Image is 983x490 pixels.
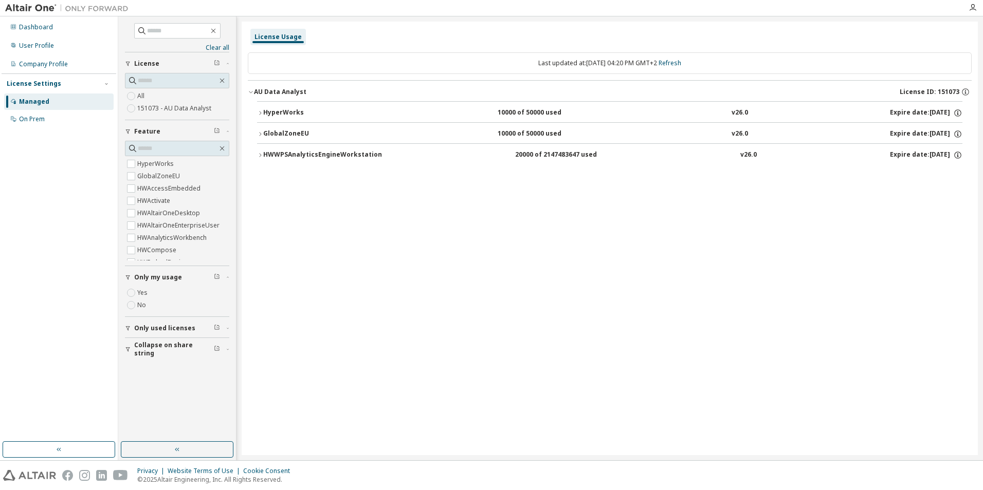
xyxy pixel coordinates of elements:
[498,129,590,139] div: 10000 of 50000 used
[125,44,229,52] a: Clear all
[125,338,229,361] button: Collapse on share string
[498,108,590,118] div: 10000 of 50000 used
[263,108,356,118] div: HyperWorks
[134,60,159,68] span: License
[243,467,296,475] div: Cookie Consent
[137,244,178,256] label: HWCompose
[214,60,220,68] span: Clear filter
[257,102,962,124] button: HyperWorks10000 of 50000 usedv26.0Expire date:[DATE]
[137,102,213,115] label: 151073 - AU Data Analyst
[137,207,202,219] label: HWAltairOneDesktop
[248,81,972,103] button: AU Data AnalystLicense ID: 151073
[137,219,222,232] label: HWAltairOneEnterpriseUser
[515,150,608,160] div: 20000 of 2147483647 used
[137,90,147,102] label: All
[134,127,160,136] span: Feature
[263,129,356,139] div: GlobalZoneEU
[19,42,54,50] div: User Profile
[659,59,681,67] a: Refresh
[214,345,220,353] span: Clear filter
[137,195,172,207] label: HWActivate
[137,256,186,269] label: HWEmbedBasic
[168,467,243,475] div: Website Terms of Use
[79,470,90,481] img: instagram.svg
[134,273,182,281] span: Only my usage
[19,98,49,106] div: Managed
[125,266,229,289] button: Only my usage
[3,470,56,481] img: altair_logo.svg
[125,52,229,75] button: License
[254,33,302,41] div: License Usage
[214,324,220,332] span: Clear filter
[214,273,220,281] span: Clear filter
[890,150,962,160] div: Expire date: [DATE]
[137,299,148,311] label: No
[137,287,150,299] label: Yes
[740,150,757,160] div: v26.0
[125,317,229,340] button: Only used licenses
[7,80,61,88] div: License Settings
[257,123,962,145] button: GlobalZoneEU10000 of 50000 usedv26.0Expire date:[DATE]
[732,129,748,139] div: v26.0
[137,182,203,195] label: HWAccessEmbedded
[214,127,220,136] span: Clear filter
[113,470,128,481] img: youtube.svg
[890,129,962,139] div: Expire date: [DATE]
[137,232,209,244] label: HWAnalyticsWorkbench
[263,150,382,160] div: HWWPSAnalyticsEngineWorkstation
[62,470,73,481] img: facebook.svg
[248,52,972,74] div: Last updated at: [DATE] 04:20 PM GMT+2
[5,3,134,13] img: Altair One
[732,108,748,118] div: v26.0
[125,120,229,143] button: Feature
[257,144,962,166] button: HWWPSAnalyticsEngineWorkstation20000 of 2147483647 usedv26.0Expire date:[DATE]
[254,88,306,96] div: AU Data Analyst
[96,470,107,481] img: linkedin.svg
[890,108,962,118] div: Expire date: [DATE]
[134,324,195,332] span: Only used licenses
[137,467,168,475] div: Privacy
[137,475,296,484] p: © 2025 Altair Engineering, Inc. All Rights Reserved.
[137,158,176,170] label: HyperWorks
[19,23,53,31] div: Dashboard
[137,170,182,182] label: GlobalZoneEU
[19,115,45,123] div: On Prem
[900,88,959,96] span: License ID: 151073
[134,341,214,357] span: Collapse on share string
[19,60,68,68] div: Company Profile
